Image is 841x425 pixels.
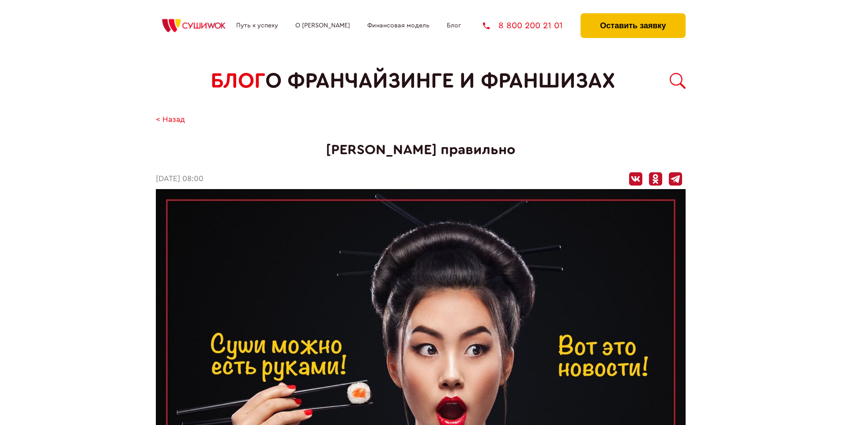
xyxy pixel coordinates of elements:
[581,13,685,38] button: Оставить заявку
[156,175,204,184] time: [DATE] 08:00
[367,22,430,29] a: Финансовая модель
[156,142,686,158] h1: [PERSON_NAME] правильно
[265,69,615,93] span: о франчайзинге и франшизах
[483,21,563,30] a: 8 800 200 21 01
[498,21,563,30] span: 8 800 200 21 01
[447,22,461,29] a: Блог
[295,22,350,29] a: О [PERSON_NAME]
[211,69,265,93] span: БЛОГ
[156,115,185,125] a: < Назад
[236,22,278,29] a: Путь к успеху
